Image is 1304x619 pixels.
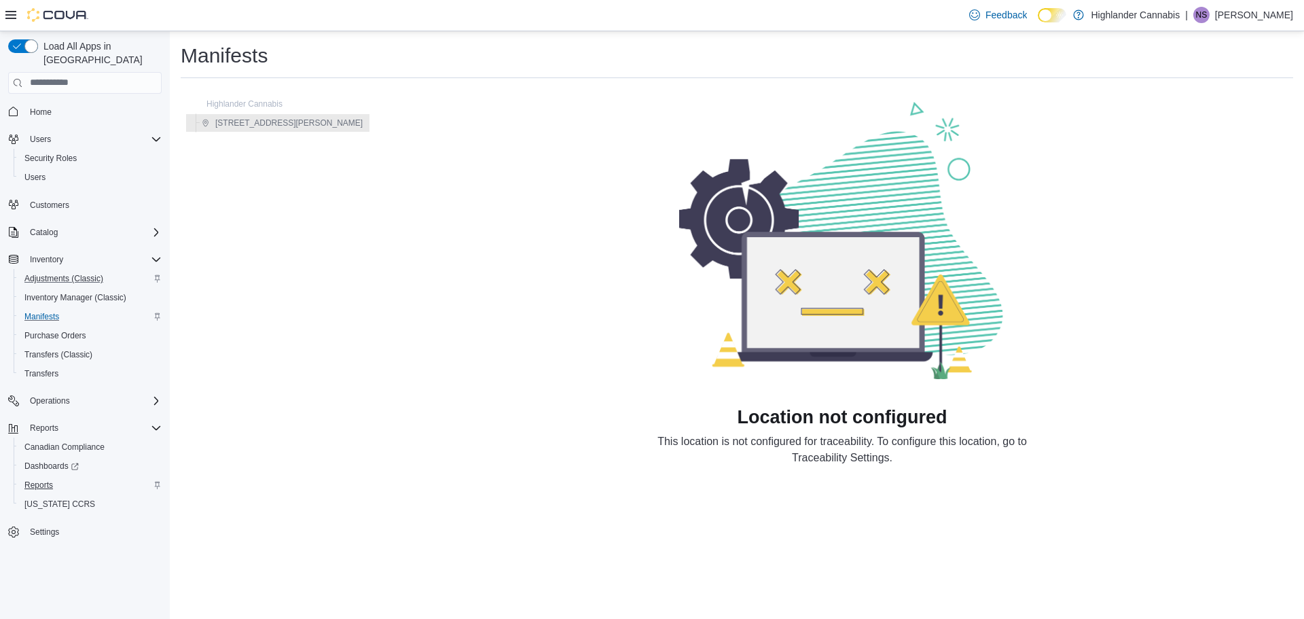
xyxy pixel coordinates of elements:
span: Highlander Cannabis [206,99,283,109]
span: Users [19,169,162,185]
button: Reports [24,420,64,436]
a: Transfers (Classic) [19,347,98,363]
span: Canadian Compliance [19,439,162,455]
button: Reports [3,419,167,438]
button: Customers [3,195,167,215]
span: Transfers (Classic) [24,349,92,360]
a: Purchase Orders [19,328,92,344]
span: Reports [24,480,53,491]
span: Reports [30,423,58,434]
button: Catalog [24,224,63,241]
span: Customers [30,200,69,211]
input: Dark Mode [1038,8,1066,22]
button: Users [3,130,167,149]
span: Adjustments (Classic) [24,273,103,284]
a: Manifests [19,308,65,325]
span: Washington CCRS [19,496,162,512]
img: Page Loading Error Image [679,100,1005,380]
button: Home [3,102,167,122]
span: Manifests [24,311,59,322]
a: [US_STATE] CCRS [19,496,101,512]
a: Transfers [19,366,64,382]
a: Reports [19,477,58,493]
span: Load All Apps in [GEOGRAPHIC_DATA] [38,39,162,67]
button: [STREET_ADDRESS][PERSON_NAME] [196,115,368,131]
a: Home [24,104,57,120]
button: Operations [3,391,167,410]
button: Settings [3,522,167,542]
span: Inventory [30,254,63,265]
a: Users [19,169,51,185]
p: [PERSON_NAME] [1215,7,1293,23]
span: Operations [30,395,70,406]
span: Users [24,172,46,183]
a: Feedback [964,1,1032,29]
button: Users [14,168,167,187]
button: Security Roles [14,149,167,168]
p: | [1185,7,1188,23]
button: Canadian Compliance [14,438,167,457]
span: Transfers [19,366,162,382]
span: Purchase Orders [24,330,86,341]
button: Transfers [14,364,167,383]
span: NS [1196,7,1208,23]
a: Dashboards [19,458,84,474]
a: Security Roles [19,150,82,166]
span: Customers [24,196,162,213]
span: Dashboards [24,461,79,472]
div: Navneet Singh [1193,7,1210,23]
button: Transfers (Classic) [14,345,167,364]
div: This location is not configured for traceability. To configure this location, go to Traceability ... [638,434,1046,466]
span: Settings [24,523,162,540]
button: Inventory Manager (Classic) [14,288,167,307]
span: Settings [30,527,59,537]
a: Adjustments (Classic) [19,270,109,287]
button: Inventory [3,250,167,269]
span: Home [30,107,52,118]
button: Inventory [24,251,69,268]
h1: Location not configured [738,406,947,428]
span: Security Roles [19,150,162,166]
button: Adjustments (Classic) [14,269,167,288]
span: Transfers [24,368,58,379]
button: Highlander Cannabis [187,96,288,112]
span: Catalog [24,224,162,241]
button: Manifests [14,307,167,326]
span: Feedback [985,8,1027,22]
span: Purchase Orders [19,328,162,344]
span: Security Roles [24,153,77,164]
button: Users [24,131,56,147]
h1: Manifests [181,42,268,69]
button: [US_STATE] CCRS [14,495,167,514]
button: Reports [14,476,167,495]
img: Cova [27,8,88,22]
span: Manifests [19,308,162,325]
span: Users [30,134,51,145]
p: Highlander Cannabis [1091,7,1180,23]
span: Inventory [24,251,162,268]
a: Customers [24,197,75,213]
a: Settings [24,524,65,540]
button: Operations [24,393,75,409]
span: Catalog [30,227,58,238]
a: Dashboards [14,457,167,476]
span: Home [24,103,162,120]
span: Canadian Compliance [24,442,105,453]
button: Catalog [3,223,167,242]
span: Users [24,131,162,147]
span: Dashboards [19,458,162,474]
span: Adjustments (Classic) [19,270,162,287]
span: Inventory Manager (Classic) [19,289,162,306]
nav: Complex example [8,96,162,578]
span: Reports [24,420,162,436]
a: Inventory Manager (Classic) [19,289,132,306]
span: [STREET_ADDRESS][PERSON_NAME] [215,118,363,128]
a: Canadian Compliance [19,439,110,455]
span: [US_STATE] CCRS [24,499,95,510]
span: Operations [24,393,162,409]
span: Inventory Manager (Classic) [24,292,126,303]
button: Purchase Orders [14,326,167,345]
span: Reports [19,477,162,493]
span: Transfers (Classic) [19,347,162,363]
